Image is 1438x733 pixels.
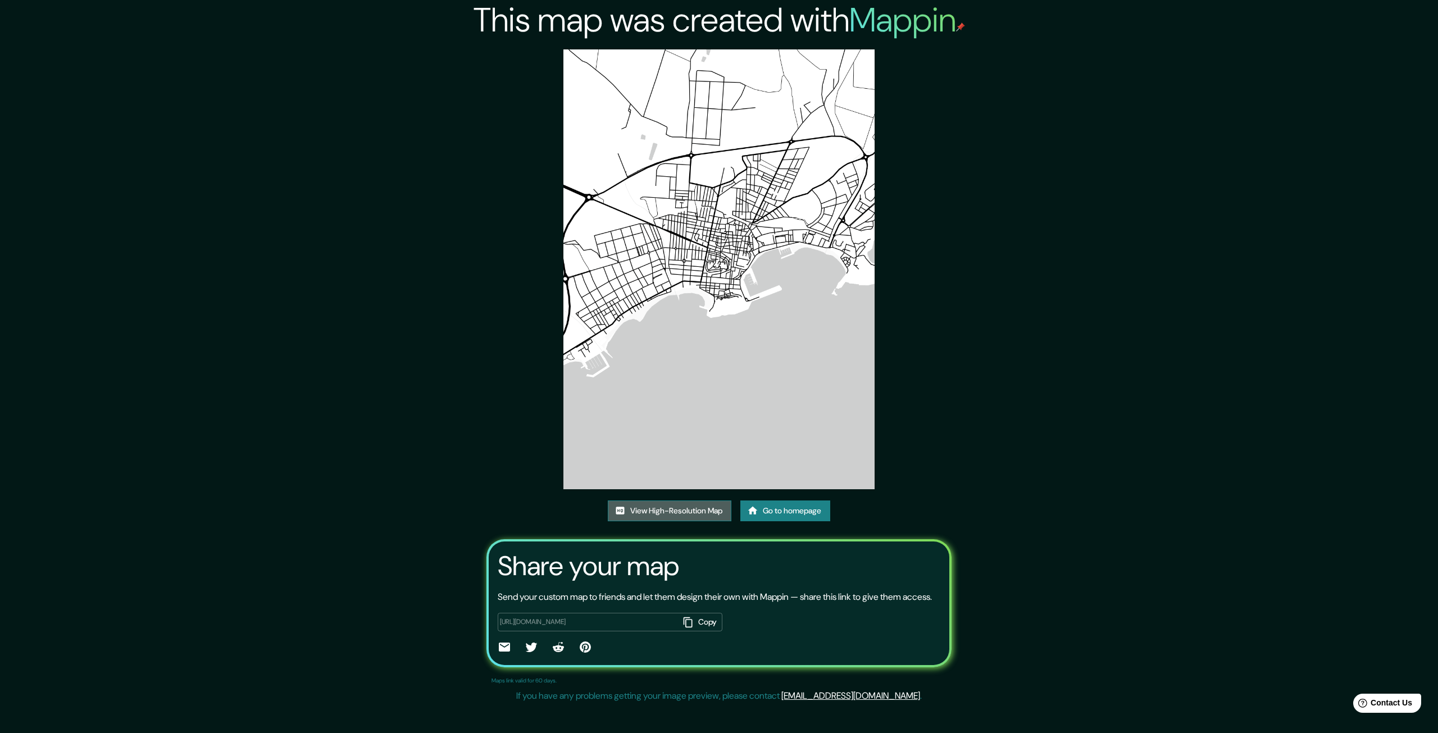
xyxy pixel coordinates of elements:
[781,690,920,702] a: [EMAIL_ADDRESS][DOMAIN_NAME]
[498,550,679,582] h3: Share your map
[956,22,965,31] img: mappin-pin
[516,689,922,703] p: If you have any problems getting your image preview, please contact .
[492,676,557,685] p: Maps link valid for 60 days.
[740,500,830,521] a: Go to homepage
[563,49,875,489] img: created-map
[1338,689,1426,721] iframe: Help widget launcher
[679,613,722,631] button: Copy
[608,500,731,521] a: View High-Resolution Map
[498,590,932,604] p: Send your custom map to friends and let them design their own with Mappin — share this link to gi...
